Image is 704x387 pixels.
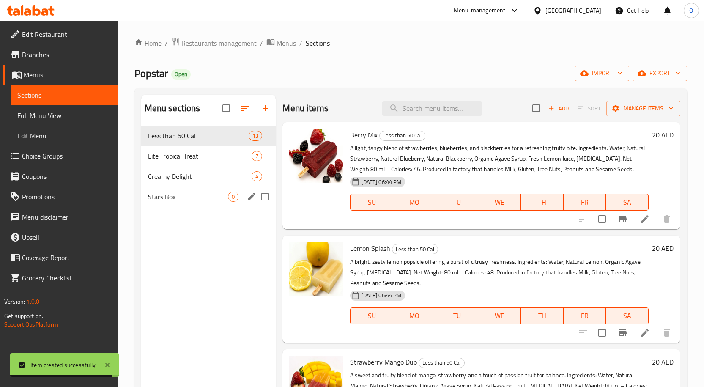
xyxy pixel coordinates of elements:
div: items [228,192,238,202]
span: Less than 50 Cal [380,131,425,140]
a: Menus [266,38,296,49]
div: items [252,171,262,181]
span: [DATE] 06:44 PM [358,178,405,186]
a: Support.OpsPlatform [4,319,58,330]
span: Get support on: [4,310,43,321]
a: Promotions [3,187,118,207]
span: WE [482,310,518,322]
button: export [633,66,687,81]
button: Add section [255,98,276,118]
span: Popstar [134,64,168,83]
span: Less than 50 Cal [392,244,438,254]
button: FR [564,307,606,324]
span: TH [524,310,560,322]
span: [DATE] 06:44 PM [358,291,405,299]
button: WE [478,194,521,211]
p: A light, tangy blend of strawberries, blueberries, and blackberries for a refreshing fruity bite.... [350,143,649,175]
div: Stars Box0edit [141,187,276,207]
button: Add [545,102,572,115]
input: search [382,101,482,116]
span: Edit Restaurant [22,29,111,39]
span: TU [439,196,475,209]
a: Menu disclaimer [3,207,118,227]
li: / [165,38,168,48]
button: SA [606,307,649,324]
img: Berry Mix [289,129,343,183]
span: Select to update [593,210,611,228]
div: Creamy Delight4 [141,166,276,187]
span: Add [547,104,570,113]
h2: Menu items [282,102,329,115]
span: Edit Menu [17,131,111,141]
span: Choice Groups [22,151,111,161]
button: Branch-specific-item [613,209,633,229]
a: Edit Restaurant [3,24,118,44]
nav: Menu sections [141,122,276,210]
span: Lemon Splash [350,242,390,255]
span: Less than 50 Cal [419,358,464,368]
span: 0 [228,193,238,201]
a: Restaurants management [171,38,257,49]
span: MO [397,310,433,322]
span: TU [439,310,475,322]
button: MO [393,307,436,324]
span: Coupons [22,171,111,181]
button: SU [350,194,393,211]
a: Grocery Checklist [3,268,118,288]
span: Select section first [572,102,606,115]
a: Branches [3,44,118,65]
a: Edit menu item [640,214,650,224]
a: Full Menu View [11,105,118,126]
span: Coverage Report [22,253,111,263]
h2: Menu sections [145,102,200,115]
button: MO [393,194,436,211]
a: Sections [11,85,118,105]
button: edit [245,190,258,203]
div: Open [171,69,191,80]
button: Manage items [606,101,680,116]
button: import [575,66,629,81]
button: SU [350,307,393,324]
span: Select to update [593,324,611,342]
button: TH [521,194,564,211]
div: Less than 50 Cal [379,131,425,141]
button: TH [521,307,564,324]
span: Full Menu View [17,110,111,121]
a: Choice Groups [3,146,118,166]
div: items [252,151,262,161]
span: Restaurants management [181,38,257,48]
span: MO [397,196,433,209]
span: Menus [24,70,111,80]
span: Open [171,71,191,78]
li: / [299,38,302,48]
div: [GEOGRAPHIC_DATA] [545,6,601,15]
div: Item created successfully [30,360,96,370]
button: delete [657,209,677,229]
span: Stars Box [148,192,228,202]
span: O [689,6,693,15]
span: Menus [277,38,296,48]
a: Home [134,38,162,48]
span: 4 [252,173,262,181]
span: SA [609,310,645,322]
span: Strawberry Mango Duo [350,356,417,368]
div: items [249,131,262,141]
span: Version: [4,296,25,307]
span: SU [354,310,390,322]
button: delete [657,323,677,343]
span: Branches [22,49,111,60]
span: Select section [527,99,545,117]
span: 7 [252,152,262,160]
span: TH [524,196,560,209]
span: Creamy Delight [148,171,252,181]
span: Sections [306,38,330,48]
a: Edit menu item [640,328,650,338]
span: 1.0.0 [26,296,39,307]
div: Less than 50 Cal [419,358,465,368]
span: FR [567,310,603,322]
button: Branch-specific-item [613,323,633,343]
p: A bright, zesty lemon popsicle offering a burst of citrusy freshness. Ingredients: Water, Natural... [350,257,649,288]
